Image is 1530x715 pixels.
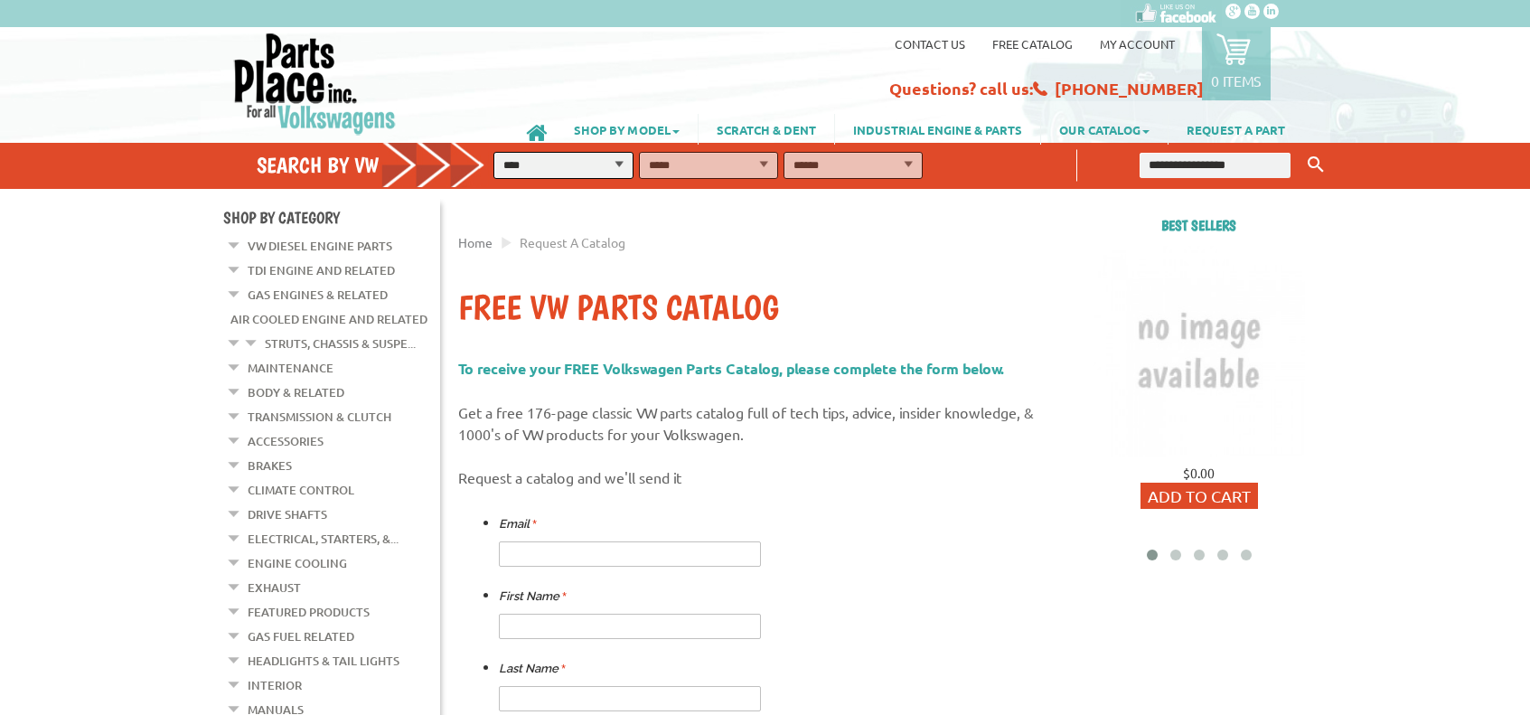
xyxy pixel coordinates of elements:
[248,503,327,526] a: Drive Shafts
[458,359,1005,378] span: To receive your FREE Volkswagen Parts Catalog, please complete the form below.
[248,381,344,404] a: Body & Related
[1211,71,1262,89] p: 0 items
[257,152,504,178] h4: Search by VW
[699,114,834,145] a: SCRATCH & DENT
[223,208,440,227] h4: Shop By Category
[230,307,427,331] a: Air Cooled Engine and Related
[458,234,493,250] a: Home
[1202,27,1271,100] a: 0 items
[1302,150,1329,180] button: Keyword Search
[248,478,354,502] a: Climate Control
[1100,36,1175,52] a: My Account
[248,283,388,306] a: Gas Engines & Related
[499,586,567,607] label: First Name
[248,527,399,550] a: Electrical, Starters, &...
[458,466,1073,488] p: Request a catalog and we'll send it
[458,401,1073,445] p: Get a free 176-page classic VW parts catalog full of tech tips, advice, insider knowledge, & 1000...
[1041,114,1168,145] a: OUR CATALOG
[248,649,399,673] a: Headlights & Tail Lights
[248,356,333,380] a: Maintenance
[248,576,301,599] a: Exhaust
[248,551,347,575] a: Engine Cooling
[248,429,324,453] a: Accessories
[992,36,1073,52] a: Free Catalog
[248,673,302,697] a: Interior
[265,332,416,355] a: Struts, Chassis & Suspe...
[248,259,395,282] a: TDI Engine and Related
[895,36,965,52] a: Contact us
[1148,486,1251,505] span: Add to Cart
[520,234,625,250] span: Request a Catalog
[248,600,370,624] a: Featured Products
[499,658,566,680] label: Last Name
[232,32,398,136] img: Parts Place Inc!
[248,625,354,648] a: Gas Fuel Related
[499,513,537,535] label: Email
[1169,114,1303,145] a: REQUEST A PART
[248,405,391,428] a: Transmission & Clutch
[458,287,1073,330] h1: Free VW Parts Catalog
[248,234,392,258] a: VW Diesel Engine Parts
[835,114,1040,145] a: INDUSTRIAL ENGINE & PARTS
[1140,483,1258,509] button: Add to Cart
[248,454,292,477] a: Brakes
[1183,465,1215,481] span: $0.00
[556,114,698,145] a: SHOP BY MODEL
[1091,217,1308,234] h2: Best sellers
